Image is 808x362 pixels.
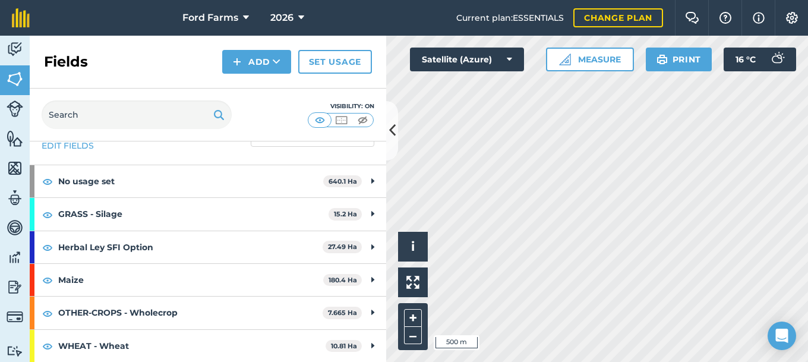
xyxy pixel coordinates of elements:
strong: GRASS - Silage [58,198,329,230]
img: svg+xml;base64,PHN2ZyB4bWxucz0iaHR0cDovL3d3dy53My5vcmcvMjAwMC9zdmciIHdpZHRoPSI1MCIgaGVpZ2h0PSI0MC... [334,114,349,126]
strong: 10.81 Ha [331,342,357,350]
button: i [398,232,428,262]
a: Edit fields [42,139,94,152]
button: Satellite (Azure) [410,48,524,71]
img: svg+xml;base64,PHN2ZyB4bWxucz0iaHR0cDovL3d3dy53My5vcmcvMjAwMC9zdmciIHdpZHRoPSIxOCIgaGVpZ2h0PSIyNC... [42,174,53,188]
strong: 180.4 Ha [329,276,357,284]
button: 16 °C [724,48,796,71]
a: Change plan [573,8,663,27]
h2: Fields [44,52,88,71]
button: Add [222,50,291,74]
img: svg+xml;base64,PHN2ZyB4bWxucz0iaHR0cDovL3d3dy53My5vcmcvMjAwMC9zdmciIHdpZHRoPSI1MCIgaGVpZ2h0PSI0MC... [313,114,327,126]
img: svg+xml;base64,PHN2ZyB4bWxucz0iaHR0cDovL3d3dy53My5vcmcvMjAwMC9zdmciIHdpZHRoPSIxOSIgaGVpZ2h0PSIyNC... [656,52,668,67]
img: Ruler icon [559,53,571,65]
strong: No usage set [58,165,323,197]
img: svg+xml;base64,PHN2ZyB4bWxucz0iaHR0cDovL3d3dy53My5vcmcvMjAwMC9zdmciIHdpZHRoPSIxOCIgaGVpZ2h0PSIyNC... [42,273,53,287]
img: A cog icon [785,12,799,24]
img: svg+xml;base64,PD94bWwgdmVyc2lvbj0iMS4wIiBlbmNvZGluZz0idXRmLTgiPz4KPCEtLSBHZW5lcmF0b3I6IEFkb2JlIE... [7,278,23,296]
img: svg+xml;base64,PD94bWwgdmVyc2lvbj0iMS4wIiBlbmNvZGluZz0idXRmLTgiPz4KPCEtLSBHZW5lcmF0b3I6IEFkb2JlIE... [7,345,23,357]
button: Measure [546,48,634,71]
div: OTHER-CROPS - Wholecrop7.665 Ha [30,297,386,329]
img: svg+xml;base64,PHN2ZyB4bWxucz0iaHR0cDovL3d3dy53My5vcmcvMjAwMC9zdmciIHdpZHRoPSIxOCIgaGVpZ2h0PSIyNC... [42,240,53,254]
img: A question mark icon [718,12,733,24]
strong: Maize [58,264,323,296]
strong: WHEAT - Wheat [58,330,326,362]
span: Ford Farms [182,11,238,25]
img: svg+xml;base64,PD94bWwgdmVyc2lvbj0iMS4wIiBlbmNvZGluZz0idXRmLTgiPz4KPCEtLSBHZW5lcmF0b3I6IEFkb2JlIE... [7,189,23,207]
img: svg+xml;base64,PD94bWwgdmVyc2lvbj0iMS4wIiBlbmNvZGluZz0idXRmLTgiPz4KPCEtLSBHZW5lcmF0b3I6IEFkb2JlIE... [7,219,23,237]
img: svg+xml;base64,PHN2ZyB4bWxucz0iaHR0cDovL3d3dy53My5vcmcvMjAwMC9zdmciIHdpZHRoPSI1MCIgaGVpZ2h0PSI0MC... [355,114,370,126]
img: svg+xml;base64,PHN2ZyB4bWxucz0iaHR0cDovL3d3dy53My5vcmcvMjAwMC9zdmciIHdpZHRoPSIxOSIgaGVpZ2h0PSIyNC... [213,108,225,122]
div: WHEAT - Wheat10.81 Ha [30,330,386,362]
img: svg+xml;base64,PHN2ZyB4bWxucz0iaHR0cDovL3d3dy53My5vcmcvMjAwMC9zdmciIHdpZHRoPSIxOCIgaGVpZ2h0PSIyNC... [42,339,53,353]
img: svg+xml;base64,PD94bWwgdmVyc2lvbj0iMS4wIiBlbmNvZGluZz0idXRmLTgiPz4KPCEtLSBHZW5lcmF0b3I6IEFkb2JlIE... [7,100,23,117]
img: svg+xml;base64,PHN2ZyB4bWxucz0iaHR0cDovL3d3dy53My5vcmcvMjAwMC9zdmciIHdpZHRoPSI1NiIgaGVpZ2h0PSI2MC... [7,70,23,88]
button: Print [646,48,712,71]
strong: 7.665 Ha [328,309,357,317]
strong: 15.2 Ha [334,210,357,218]
span: Current plan : ESSENTIALS [456,11,564,24]
img: svg+xml;base64,PD94bWwgdmVyc2lvbj0iMS4wIiBlbmNvZGluZz0idXRmLTgiPz4KPCEtLSBHZW5lcmF0b3I6IEFkb2JlIE... [7,309,23,325]
div: Open Intercom Messenger [768,322,796,350]
div: Maize180.4 Ha [30,264,386,296]
strong: Herbal Ley SFI Option [58,231,323,263]
input: Search [42,100,232,129]
img: Four arrows, one pointing top left, one top right, one bottom right and the last bottom left [406,276,419,289]
img: svg+xml;base64,PHN2ZyB4bWxucz0iaHR0cDovL3d3dy53My5vcmcvMjAwMC9zdmciIHdpZHRoPSI1NiIgaGVpZ2h0PSI2MC... [7,159,23,177]
img: svg+xml;base64,PHN2ZyB4bWxucz0iaHR0cDovL3d3dy53My5vcmcvMjAwMC9zdmciIHdpZHRoPSI1NiIgaGVpZ2h0PSI2MC... [7,130,23,147]
strong: 640.1 Ha [329,177,357,185]
div: No usage set640.1 Ha [30,165,386,197]
img: fieldmargin Logo [12,8,30,27]
span: 16 ° C [736,48,756,71]
button: – [404,327,422,344]
strong: OTHER-CROPS - Wholecrop [58,297,323,329]
img: svg+xml;base64,PHN2ZyB4bWxucz0iaHR0cDovL3d3dy53My5vcmcvMjAwMC9zdmciIHdpZHRoPSIxOCIgaGVpZ2h0PSIyNC... [42,306,53,320]
span: 2026 [270,11,293,25]
button: + [404,309,422,327]
div: GRASS - Silage15.2 Ha [30,198,386,230]
img: svg+xml;base64,PD94bWwgdmVyc2lvbj0iMS4wIiBlbmNvZGluZz0idXRmLTgiPz4KPCEtLSBHZW5lcmF0b3I6IEFkb2JlIE... [7,40,23,58]
img: svg+xml;base64,PHN2ZyB4bWxucz0iaHR0cDovL3d3dy53My5vcmcvMjAwMC9zdmciIHdpZHRoPSIxNyIgaGVpZ2h0PSIxNy... [753,11,765,25]
img: Two speech bubbles overlapping with the left bubble in the forefront [685,12,699,24]
span: i [411,239,415,254]
div: Visibility: On [308,102,374,111]
strong: 27.49 Ha [328,243,357,251]
img: svg+xml;base64,PHN2ZyB4bWxucz0iaHR0cDovL3d3dy53My5vcmcvMjAwMC9zdmciIHdpZHRoPSIxOCIgaGVpZ2h0PSIyNC... [42,207,53,222]
img: svg+xml;base64,PD94bWwgdmVyc2lvbj0iMS4wIiBlbmNvZGluZz0idXRmLTgiPz4KPCEtLSBHZW5lcmF0b3I6IEFkb2JlIE... [7,248,23,266]
img: svg+xml;base64,PD94bWwgdmVyc2lvbj0iMS4wIiBlbmNvZGluZz0idXRmLTgiPz4KPCEtLSBHZW5lcmF0b3I6IEFkb2JlIE... [765,48,789,71]
img: svg+xml;base64,PHN2ZyB4bWxucz0iaHR0cDovL3d3dy53My5vcmcvMjAwMC9zdmciIHdpZHRoPSIxNCIgaGVpZ2h0PSIyNC... [233,55,241,69]
a: Set usage [298,50,372,74]
div: Herbal Ley SFI Option27.49 Ha [30,231,386,263]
